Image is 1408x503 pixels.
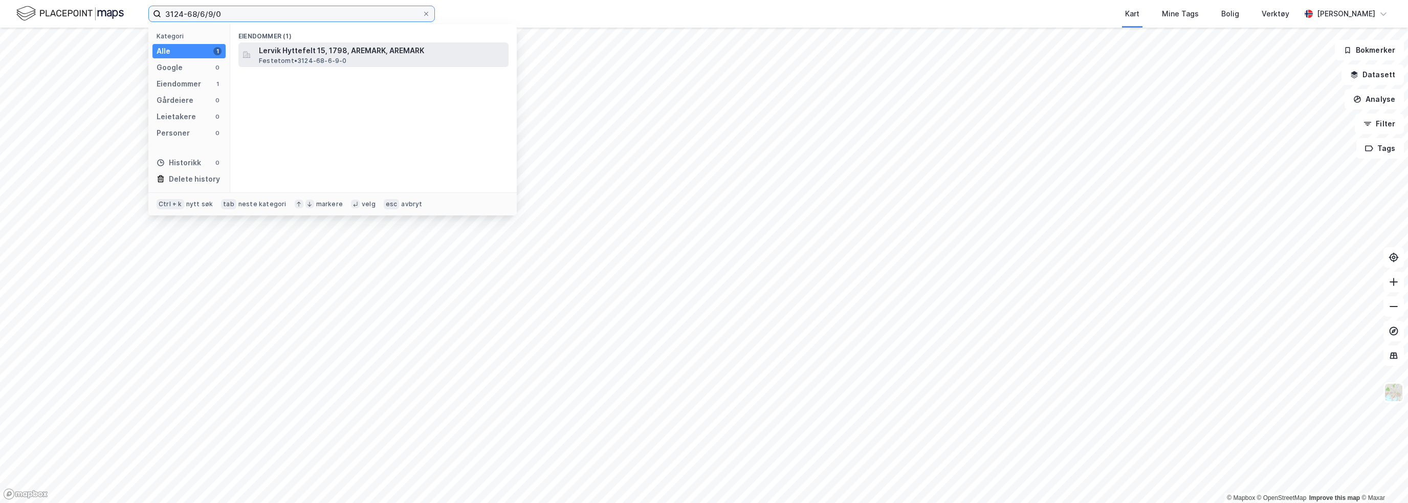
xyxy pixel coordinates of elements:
div: 0 [213,63,222,72]
span: Festetomt • 3124-68-6-9-0 [259,57,347,65]
input: Søk på adresse, matrikkel, gårdeiere, leietakere eller personer [161,6,422,21]
div: Historikk [157,157,201,169]
div: Personer [157,127,190,139]
div: Google [157,61,183,74]
div: avbryt [401,200,422,208]
div: nytt søk [186,200,213,208]
a: Mapbox [1227,494,1255,501]
div: Delete history [169,173,220,185]
a: OpenStreetMap [1257,494,1307,501]
div: 0 [213,96,222,104]
button: Analyse [1345,89,1404,110]
div: markere [316,200,343,208]
div: Kategori [157,32,226,40]
iframe: Chat Widget [1357,454,1408,503]
button: Tags [1356,138,1404,159]
div: Verktøy [1262,8,1289,20]
div: Kontrollprogram for chat [1357,454,1408,503]
div: 1 [213,80,222,88]
button: Filter [1355,114,1404,134]
div: esc [384,199,400,209]
div: [PERSON_NAME] [1317,8,1375,20]
div: Gårdeiere [157,94,193,106]
img: logo.f888ab2527a4732fd821a326f86c7f29.svg [16,5,124,23]
div: 0 [213,129,222,137]
span: Lervik Hyttefelt 15, 1798, AREMARK, AREMARK [259,45,504,57]
button: Datasett [1341,64,1404,85]
div: Eiendommer (1) [230,24,517,42]
a: Improve this map [1309,494,1360,501]
div: Alle [157,45,170,57]
div: Eiendommer [157,78,201,90]
div: Leietakere [157,111,196,123]
img: Z [1384,383,1403,402]
div: Ctrl + k [157,199,184,209]
div: velg [362,200,376,208]
div: Kart [1125,8,1139,20]
div: neste kategori [238,200,287,208]
div: tab [221,199,236,209]
div: Bolig [1221,8,1239,20]
button: Bokmerker [1335,40,1404,60]
a: Mapbox homepage [3,488,48,500]
div: Mine Tags [1162,8,1199,20]
div: 0 [213,159,222,167]
div: 0 [213,113,222,121]
div: 1 [213,47,222,55]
